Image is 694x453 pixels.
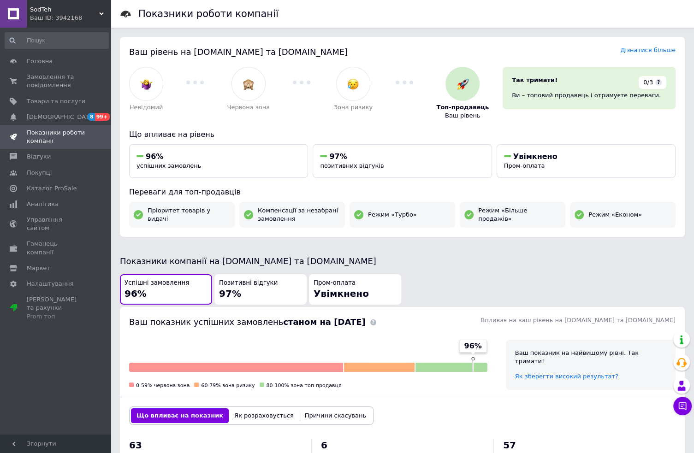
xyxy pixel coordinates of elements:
span: Так тримати! [512,76,558,83]
span: Маркет [27,264,50,272]
span: Режим «Більше продажів» [478,206,561,223]
button: Причини скасувань [299,408,372,423]
span: Показники компанії на [DOMAIN_NAME] та [DOMAIN_NAME] [120,256,376,266]
span: Налаштування [27,280,74,288]
span: Товари та послуги [27,97,85,106]
button: Чат з покупцем [673,397,692,415]
button: УвімкненоПром-оплата [497,144,676,178]
span: ? [655,79,662,86]
span: Відгуки [27,153,51,161]
span: 99+ [95,113,110,121]
span: Топ-продавець [436,103,489,112]
button: Як розраховується [229,408,299,423]
span: Режим «Економ» [588,211,642,219]
span: Покупці [27,169,52,177]
button: Пром-оплатаУвімкнено [309,274,401,305]
span: Управління сайтом [27,216,85,232]
span: [DEMOGRAPHIC_DATA] [27,113,95,121]
span: Переваги для топ-продавців [129,188,241,196]
h1: Показники роботи компанії [138,8,279,19]
span: Режим «Турбо» [368,211,417,219]
button: Позитивні відгуки97% [214,274,307,305]
span: Пріоритет товарів у видачі [148,206,230,223]
span: Невідомий [130,103,163,112]
img: :rocket: [457,78,469,90]
button: Успішні замовлення96% [120,274,212,305]
img: :see_no_evil: [243,78,254,90]
span: 0-59% червона зона [136,382,190,388]
span: 96% [464,341,481,351]
span: Пром-оплата [314,279,356,288]
span: 57 [503,440,516,451]
span: Показники роботи компанії [27,129,85,145]
span: 96% [146,152,163,161]
span: Червона зона [227,103,270,112]
span: Ваш рівень на [DOMAIN_NAME] та [DOMAIN_NAME] [129,47,348,57]
span: [PERSON_NAME] та рахунки [27,295,85,321]
span: 8 [88,113,95,121]
span: SodTeh [30,6,99,14]
span: 6 [321,440,327,451]
div: Ваш показник на найвищому рівні. Так тримати! [515,349,666,365]
span: 80-100% зона топ-продавця [267,382,342,388]
span: 60-79% зона ризику [201,382,255,388]
span: успішних замовлень [136,162,201,169]
input: Пошук [5,32,109,49]
span: Пром-оплата [504,162,545,169]
div: Prom топ [27,312,85,321]
span: Впливає на ваш рівень на [DOMAIN_NAME] та [DOMAIN_NAME] [480,317,676,324]
div: 0/3 [639,76,666,89]
a: Дізнатися більше [620,47,676,53]
span: Каталог ProSale [27,184,77,193]
span: 63 [129,440,142,451]
span: Позитивні відгуки [219,279,278,288]
span: Гаманець компанії [27,240,85,256]
span: Головна [27,57,53,65]
div: Ви – топовий продавець і отримуєте переваги. [512,91,666,100]
span: 97% [329,152,347,161]
span: Замовлення та повідомлення [27,73,85,89]
span: Ваш рівень [445,112,480,120]
span: Зона ризику [334,103,373,112]
button: 97%позитивних відгуків [313,144,492,178]
span: позитивних відгуків [320,162,384,169]
a: Як зберегти високий результат? [515,373,618,380]
span: Успішні замовлення [125,279,189,288]
span: Аналітика [27,200,59,208]
b: станом на [DATE] [283,317,365,327]
span: 96% [125,288,147,299]
img: :disappointed_relieved: [347,78,359,90]
button: Що впливає на показник [131,408,229,423]
img: :woman-shrugging: [141,78,152,90]
span: Увімкнено [314,288,369,299]
div: Ваш ID: 3942168 [30,14,111,22]
span: 97% [219,288,241,299]
span: Ваш показник успішних замовлень [129,317,366,327]
span: Увімкнено [513,152,558,161]
span: Що впливає на рівень [129,130,214,139]
button: 96%успішних замовлень [129,144,308,178]
span: Компенсації за незабрані замовлення [258,206,340,223]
